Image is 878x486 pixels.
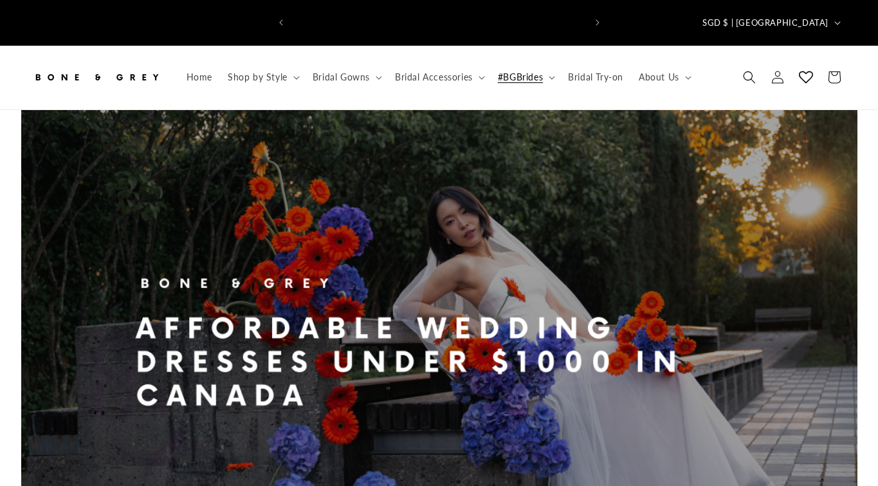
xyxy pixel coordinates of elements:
[639,71,679,83] span: About Us
[28,59,166,97] a: Bone and Grey Bridal
[395,71,473,83] span: Bridal Accessories
[735,63,764,91] summary: Search
[305,64,387,91] summary: Bridal Gowns
[313,71,370,83] span: Bridal Gowns
[228,71,288,83] span: Shop by Style
[490,64,560,91] summary: #BGBrides
[695,10,846,35] button: SGD $ | [GEOGRAPHIC_DATA]
[583,10,612,35] button: Next announcement
[498,71,543,83] span: #BGBrides
[179,64,220,91] a: Home
[267,10,295,35] button: Previous announcement
[187,71,212,83] span: Home
[387,64,490,91] summary: Bridal Accessories
[220,64,305,91] summary: Shop by Style
[702,17,828,30] span: SGD $ | [GEOGRAPHIC_DATA]
[568,71,623,83] span: Bridal Try-on
[560,64,631,91] a: Bridal Try-on
[631,64,697,91] summary: About Us
[32,63,161,91] img: Bone and Grey Bridal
